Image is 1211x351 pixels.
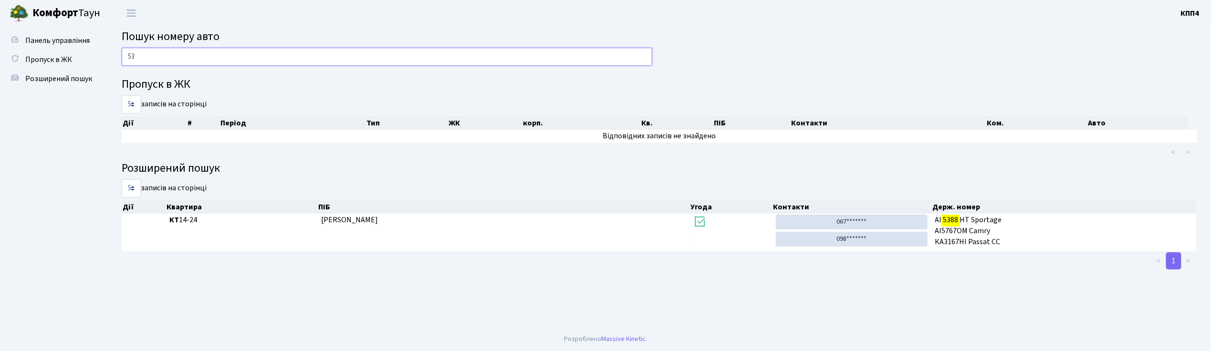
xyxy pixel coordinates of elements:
[122,95,207,114] label: записів на сторінці
[10,4,29,23] img: logo.png
[317,200,690,214] th: ПІБ
[365,116,448,130] th: Тип
[448,116,522,130] th: ЖК
[122,28,219,45] span: Пошук номеру авто
[219,116,365,130] th: Період
[122,162,1197,175] h4: Розширений пошук
[122,78,1197,92] h4: Пропуск в ЖК
[122,95,141,114] select: записів на сторінці
[5,50,100,69] a: Пропуск в ЖК
[564,334,647,344] div: Розроблено .
[321,215,378,225] span: [PERSON_NAME]
[791,116,986,130] th: Контакти
[32,5,78,21] b: Комфорт
[25,54,72,65] span: Пропуск в ЖК
[25,35,90,46] span: Панель управління
[187,116,220,130] th: #
[122,130,1197,143] td: Відповідних записів не знайдено
[935,215,1193,248] span: AI НТ Sportage AІ5767ОМ Camry КА3167НІ Passat CC
[122,48,652,66] input: Пошук
[942,213,960,227] mark: 5388
[690,200,773,214] th: Угода
[169,215,179,225] b: КТ
[1087,116,1187,130] th: Авто
[166,200,317,214] th: Квартира
[986,116,1087,130] th: Ком.
[1166,252,1181,269] a: 1
[640,116,713,130] th: Кв.
[5,69,100,88] a: Розширений пошук
[601,334,646,344] a: Massive Kinetic
[122,179,207,197] label: записів на сторінці
[119,5,143,21] button: Переключити навігацію
[931,200,1197,214] th: Держ. номер
[1181,8,1200,19] a: КПП4
[122,200,166,214] th: Дії
[522,116,640,130] th: корп.
[5,31,100,50] a: Панель управління
[122,116,187,130] th: Дії
[32,5,100,21] span: Таун
[122,179,141,197] select: записів на сторінці
[713,116,790,130] th: ПІБ
[25,73,92,84] span: Розширений пошук
[773,200,931,214] th: Контакти
[169,215,313,226] span: 14-24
